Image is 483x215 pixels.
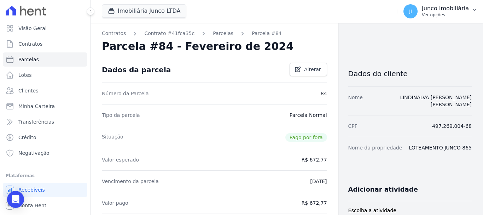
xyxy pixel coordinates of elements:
[3,37,87,51] a: Contratos
[213,30,233,37] a: Parcelas
[348,207,472,214] label: Escolha a atividade
[18,56,39,63] span: Parcelas
[290,63,327,76] a: Alterar
[102,4,186,18] button: Imobiliária Junco LTDA
[409,144,472,151] dd: LOTEAMENTO JUNCO 865
[304,66,321,73] span: Alterar
[3,52,87,67] a: Parcelas
[18,202,46,209] span: Conta Hent
[18,149,50,157] span: Negativação
[18,186,45,193] span: Recebíveis
[102,66,171,74] div: Dados da parcela
[3,99,87,113] a: Minha Carteira
[422,5,469,12] p: Junco Imobiliária
[102,30,126,37] a: Contratos
[3,115,87,129] a: Transferências
[102,30,327,37] nav: Breadcrumb
[3,21,87,35] a: Visão Geral
[18,25,47,32] span: Visão Geral
[400,95,472,107] a: LINDINALVA [PERSON_NAME] [PERSON_NAME]
[18,134,36,141] span: Crédito
[102,90,149,97] dt: Número da Parcela
[7,191,24,208] div: Open Intercom Messenger
[348,123,357,130] dt: CPF
[348,144,402,151] dt: Nome da propriedade
[302,156,327,163] dd: R$ 672,77
[6,171,85,180] div: Plataformas
[310,178,327,185] dd: [DATE]
[102,199,128,206] dt: Valor pago
[3,68,87,82] a: Lotes
[102,156,139,163] dt: Valor esperado
[252,30,282,37] a: Parcela #84
[285,133,327,142] span: Pago por fora
[3,146,87,160] a: Negativação
[409,9,412,14] span: JI
[432,123,472,130] dd: 497.269.004-68
[3,84,87,98] a: Clientes
[321,90,327,97] dd: 84
[18,87,38,94] span: Clientes
[348,185,418,194] h3: Adicionar atividade
[3,198,87,213] a: Conta Hent
[18,103,55,110] span: Minha Carteira
[18,40,42,47] span: Contratos
[302,199,327,206] dd: R$ 672,77
[102,40,293,53] h2: Parcela #84 - Fevereiro de 2024
[398,1,483,21] button: JI Junco Imobiliária Ver opções
[422,12,469,18] p: Ver opções
[18,118,54,125] span: Transferências
[18,72,32,79] span: Lotes
[102,133,123,142] dt: Situação
[144,30,194,37] a: Contrato #41fca35c
[348,69,472,78] h3: Dados do cliente
[3,130,87,145] a: Crédito
[102,178,159,185] dt: Vencimento da parcela
[3,183,87,197] a: Recebíveis
[102,112,140,119] dt: Tipo da parcela
[348,94,363,108] dt: Nome
[290,112,327,119] dd: Parcela Normal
